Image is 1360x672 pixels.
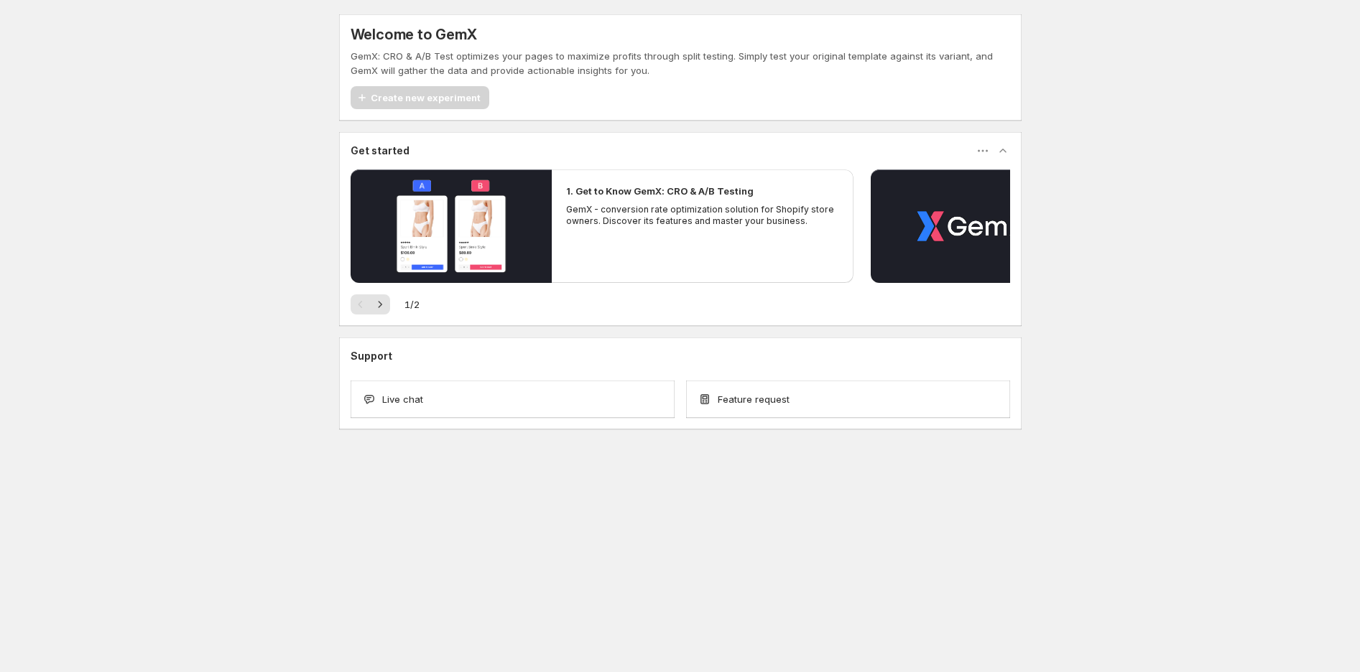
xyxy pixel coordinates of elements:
[404,297,420,312] span: 1 / 2
[566,184,754,198] h2: 1. Get to Know GemX: CRO & A/B Testing
[382,392,423,406] span: Live chat
[351,26,477,43] h5: Welcome to GemX
[351,144,410,158] h3: Get started
[718,392,790,406] span: Feature request
[566,204,839,227] p: GemX - conversion rate optimization solution for Shopify store owners. Discover its features and ...
[351,49,1010,78] p: GemX: CRO & A/B Test optimizes your pages to maximize profits through split testing. Simply test ...
[351,349,392,363] h3: Support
